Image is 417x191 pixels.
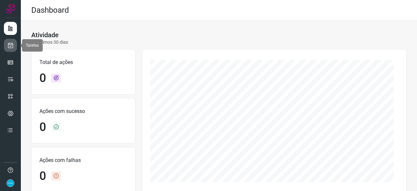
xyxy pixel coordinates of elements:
h2: Dashboard [31,6,69,15]
h3: Atividade [31,31,59,39]
img: Logo [6,4,15,14]
span: Tarefas [26,43,39,48]
img: 4352b08165ebb499c4ac5b335522ff74.png [7,179,14,187]
h1: 0 [39,120,46,134]
h1: 0 [39,169,46,183]
p: Últimos 30 dias [31,39,68,46]
p: Total de ações [39,58,127,66]
p: Ações com falhas [39,156,127,164]
p: Ações com sucesso [39,107,127,115]
h1: 0 [39,71,46,85]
